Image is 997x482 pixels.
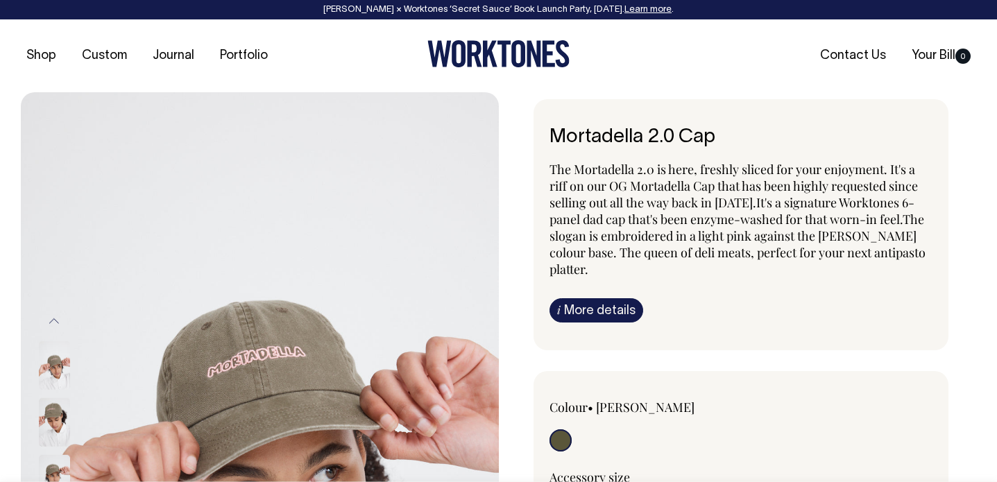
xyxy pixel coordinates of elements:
button: Previous [44,306,65,337]
span: It's a signature Worktones 6-panel dad cap that's been enzyme-washed for that worn-in feel. The s... [549,194,924,261]
a: Custom [76,44,133,67]
a: Shop [21,44,62,67]
span: • [588,399,593,415]
a: Your Bill0 [906,44,976,67]
label: [PERSON_NAME] [596,399,695,415]
a: Learn more [624,6,672,14]
span: i [557,302,561,317]
img: moss [39,397,70,446]
a: iMore details [549,298,643,322]
div: Colour [549,399,703,415]
h1: Mortadella 2.0 Cap [549,127,933,148]
a: Portfolio [214,44,273,67]
span: 0 [955,49,971,64]
p: The Mortadella 2.0 is here, freshly sliced for your enjoyment. It's a riff on our OG Mortadella C... [549,161,933,277]
img: moss [39,341,70,389]
a: Journal [147,44,200,67]
a: Contact Us [815,44,892,67]
div: [PERSON_NAME] × Worktones ‘Secret Sauce’ Book Launch Party, [DATE]. . [14,5,983,15]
